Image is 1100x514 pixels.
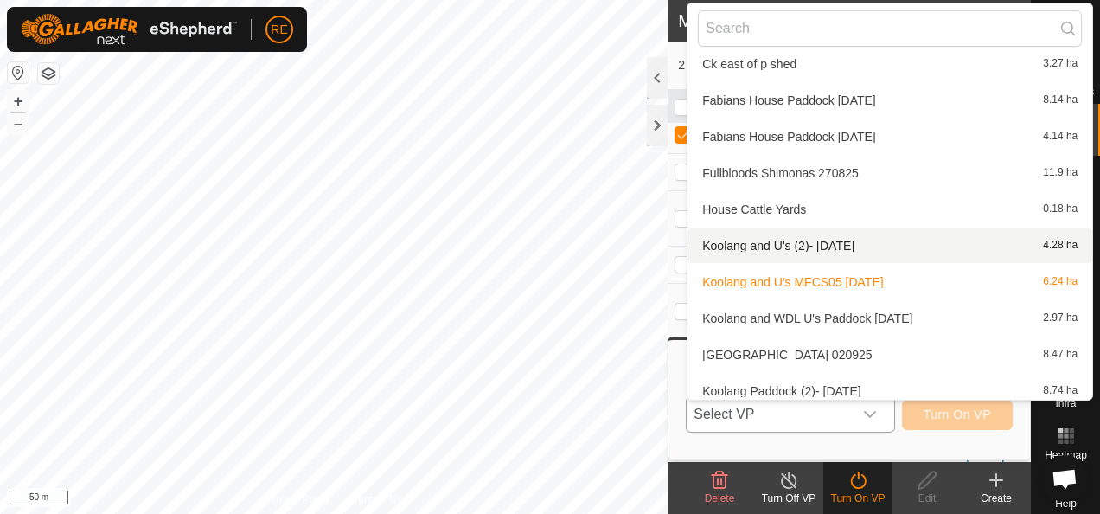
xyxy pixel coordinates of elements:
a: Contact Us [351,492,402,507]
button: Reset Map [8,62,29,83]
button: + [8,91,29,112]
li: Koolang Creek and Shed 020925 [687,337,1092,372]
li: Koolang and WDL U's Paddock 24.07.2025 [687,301,1092,336]
span: Select VP [687,397,852,432]
span: 8.14 ha [1043,94,1078,106]
span: 2.97 ha [1043,312,1078,324]
span: Delete [705,492,735,504]
div: Turn Off VP [754,491,823,506]
li: Koolang and U's (2)- 17.09.2025 [687,228,1092,263]
span: [GEOGRAPHIC_DATA] 020925 [702,349,872,361]
span: Koolang and U's (2)- [DATE] [702,240,854,252]
button: Map Layers [38,63,59,84]
span: House Cattle Yards [702,203,806,215]
div: Turn On VP [823,491,892,506]
span: 8.47 ha [1043,349,1078,361]
span: Fullbloods Shimonas 270825 [702,167,859,179]
span: Ck east of p shed [702,58,796,70]
button: – [8,113,29,134]
li: Fabians House Paddock 8.07.2025 [687,119,1092,154]
div: Edit [892,491,962,506]
li: Ck east of p shed [687,47,1092,81]
h2: Mobs [678,10,1004,31]
span: Koolang and U's MFCS05 [DATE] [702,276,883,288]
li: Koolang Paddock (2)- 15.09.2025 [687,374,1092,408]
a: Privacy Policy [265,492,330,507]
li: Fullbloods Shimonas 270825 [687,156,1092,190]
li: House Cattle Yards [687,192,1092,227]
span: 3.27 ha [1043,58,1078,70]
span: 8.74 ha [1043,385,1078,397]
span: Koolang and WDL U's Paddock [DATE] [702,312,912,324]
span: 4.28 ha [1043,240,1078,252]
div: Open chat [1041,455,1088,502]
span: Fabians House Paddock [DATE] [702,131,876,143]
img: Gallagher Logo [21,14,237,45]
span: Infra [1055,398,1076,408]
span: Fabians House Paddock [DATE] [702,94,876,106]
span: Turn On VP [924,408,991,421]
span: 4.14 ha [1043,131,1078,143]
span: Koolang Paddock (2)- [DATE] [702,385,860,397]
div: dropdown trigger [853,397,887,432]
input: Search [698,10,1082,47]
span: RE [271,21,287,39]
span: 0.18 ha [1043,203,1078,215]
span: Heatmap [1045,450,1087,460]
span: 2 selected [678,56,777,74]
div: Create [962,491,1031,506]
span: 11.9 ha [1043,167,1078,179]
li: Koolang and U's MFCS05 16.09.2025 [687,265,1092,299]
span: Help [1055,498,1077,509]
span: 6.24 ha [1043,276,1078,288]
button: Turn On VP [902,400,1013,430]
li: Fabians House Paddock 06.08.2025 [687,83,1092,118]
